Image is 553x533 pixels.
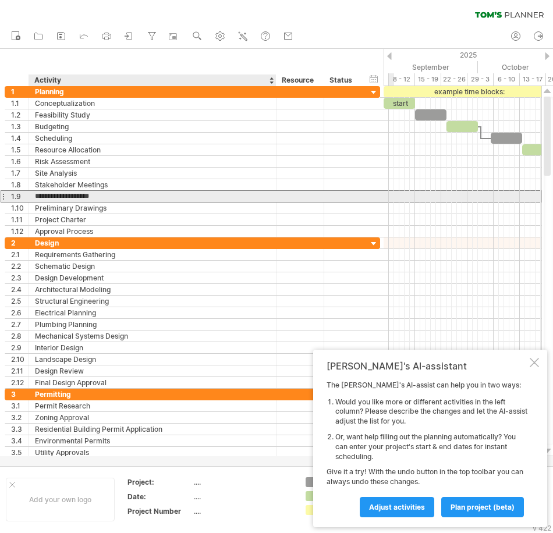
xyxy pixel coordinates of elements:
[35,319,270,330] div: Plumbing Planning
[11,179,29,190] div: 1.8
[194,506,292,516] div: ....
[35,237,270,248] div: Design
[35,377,270,388] div: Final Design Approval
[35,424,270,435] div: Residential Building Permit Application
[11,133,29,144] div: 1.4
[11,447,29,458] div: 3.5
[11,377,29,388] div: 2.12
[11,365,29,376] div: 2.11
[35,121,270,132] div: Budgeting
[11,144,29,155] div: 1.5
[11,284,29,295] div: 2.4
[11,331,29,342] div: 2.8
[35,365,270,376] div: Design Review
[35,412,270,423] div: Zoning Approval
[360,497,434,517] a: Adjust activities
[11,86,29,97] div: 1
[389,73,415,86] div: 8 - 12
[35,109,270,120] div: Feasibility Study
[11,226,29,237] div: 1.12
[441,73,467,86] div: 22 - 26
[35,331,270,342] div: Mechanical Systems Design
[194,477,292,487] div: ....
[11,354,29,365] div: 2.10
[11,202,29,214] div: 1.10
[533,524,551,532] div: v 422
[11,237,29,248] div: 2
[35,202,270,214] div: Preliminary Drawings
[35,156,270,167] div: Risk Assessment
[11,168,29,179] div: 1.7
[494,73,520,86] div: 6 - 10
[327,381,527,517] div: The [PERSON_NAME]'s AI-assist can help you in two ways: Give it a try! With the undo button in th...
[11,412,29,423] div: 3.2
[335,432,527,461] li: Or, want help filling out the planning automatically? You can enter your project's start & end da...
[11,342,29,353] div: 2.9
[127,477,192,487] div: Project:
[35,435,270,446] div: Environmental Permits
[11,389,29,400] div: 3
[451,503,515,511] span: plan project (beta)
[35,342,270,353] div: Interior Design
[35,447,270,458] div: Utility Approvals
[35,400,270,411] div: Permit Research
[127,506,192,516] div: Project Number
[35,179,270,190] div: Stakeholder Meetings
[35,296,270,307] div: Structural Engineering
[11,191,29,202] div: 1.9
[329,74,355,86] div: Status
[6,478,115,521] div: Add your own logo
[11,214,29,225] div: 1.11
[11,307,29,318] div: 2.6
[35,389,270,400] div: Permitting
[282,74,317,86] div: Resource
[194,492,292,502] div: ....
[11,424,29,435] div: 3.3
[35,272,270,283] div: Design Development
[11,109,29,120] div: 1.2
[369,503,425,511] span: Adjust activities
[35,354,270,365] div: Landscape Design
[11,400,29,411] div: 3.1
[35,284,270,295] div: Architectural Modeling
[520,73,546,86] div: 13 - 17
[11,435,29,446] div: 3.4
[11,121,29,132] div: 1.3
[35,307,270,318] div: Electrical Planning
[11,319,29,330] div: 2.7
[11,249,29,260] div: 2.1
[35,249,270,260] div: Requirements Gathering
[467,73,494,86] div: 29 - 3
[415,73,441,86] div: 15 - 19
[35,86,270,97] div: Planning
[363,61,478,73] div: September 2025
[35,214,270,225] div: Project Charter
[35,226,270,237] div: Approval Process
[11,156,29,167] div: 1.6
[34,74,270,86] div: Activity
[35,144,270,155] div: Resource Allocation
[35,98,270,109] div: Conceptualization
[11,296,29,307] div: 2.5
[35,261,270,272] div: Schematic Design
[11,261,29,272] div: 2.2
[11,272,29,283] div: 2.3
[384,98,415,109] div: start
[127,492,192,502] div: Date:
[335,397,527,427] li: Would you like more or different activities in the left column? Please describe the changes and l...
[35,133,270,144] div: Scheduling
[35,168,270,179] div: Site Analysis
[327,360,527,372] div: [PERSON_NAME]'s AI-assistant
[441,497,524,517] a: plan project (beta)
[11,98,29,109] div: 1.1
